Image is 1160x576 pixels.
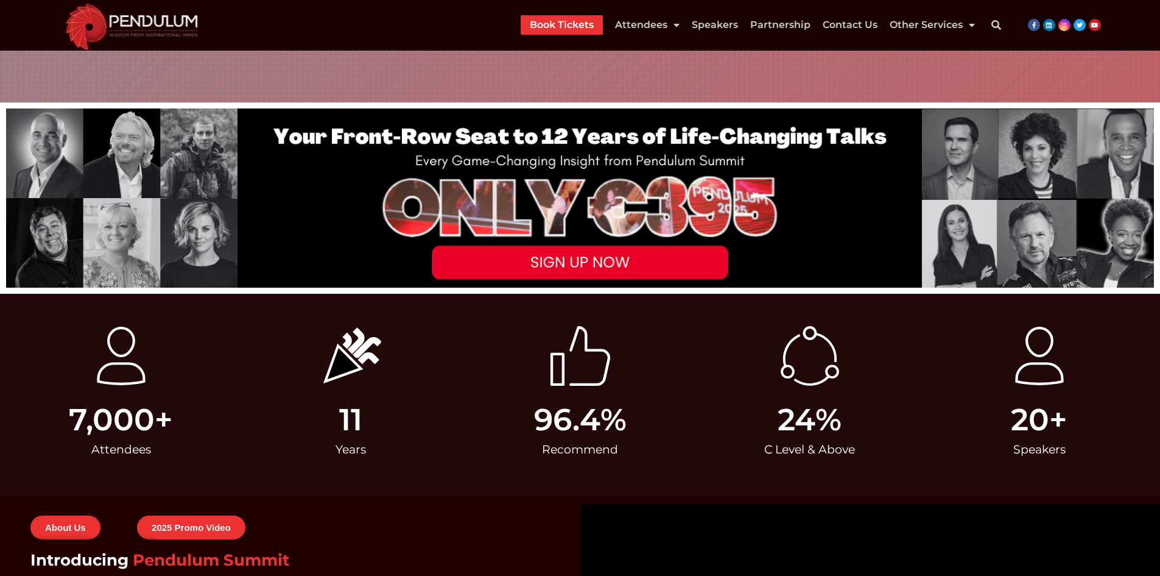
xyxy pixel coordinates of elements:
a: Attendees [615,15,680,35]
a: 2025 Promo Video [137,516,245,539]
div: Attendees [12,435,230,464]
a: Contact Us [823,15,877,35]
div: Recommend [471,435,689,464]
a: Partnership [750,15,810,35]
span: 20 [1011,405,1049,435]
span: 24 [778,405,815,435]
span: Pendulum Summit [133,550,289,570]
span: % [600,405,689,435]
span: 7,000 [69,405,155,435]
span: 96.4 [534,405,600,435]
a: Speakers [692,15,738,35]
span: + [1049,405,1148,435]
span: About us [45,523,86,532]
div: Years [242,435,459,464]
span: 2025 Promo Video [152,523,231,532]
span: + [155,405,230,435]
span: Introducing [30,550,128,570]
div: Speakers [930,435,1148,464]
span: % [815,405,918,435]
span: 11 [339,405,362,435]
a: Book Tickets [530,15,594,35]
nav: Menu [521,15,975,35]
div: C Level & Above [701,435,918,464]
a: Other Services [890,15,975,35]
iframe: Brevo live chat [12,539,158,564]
div: Search [984,13,1008,37]
a: About us [30,516,100,539]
